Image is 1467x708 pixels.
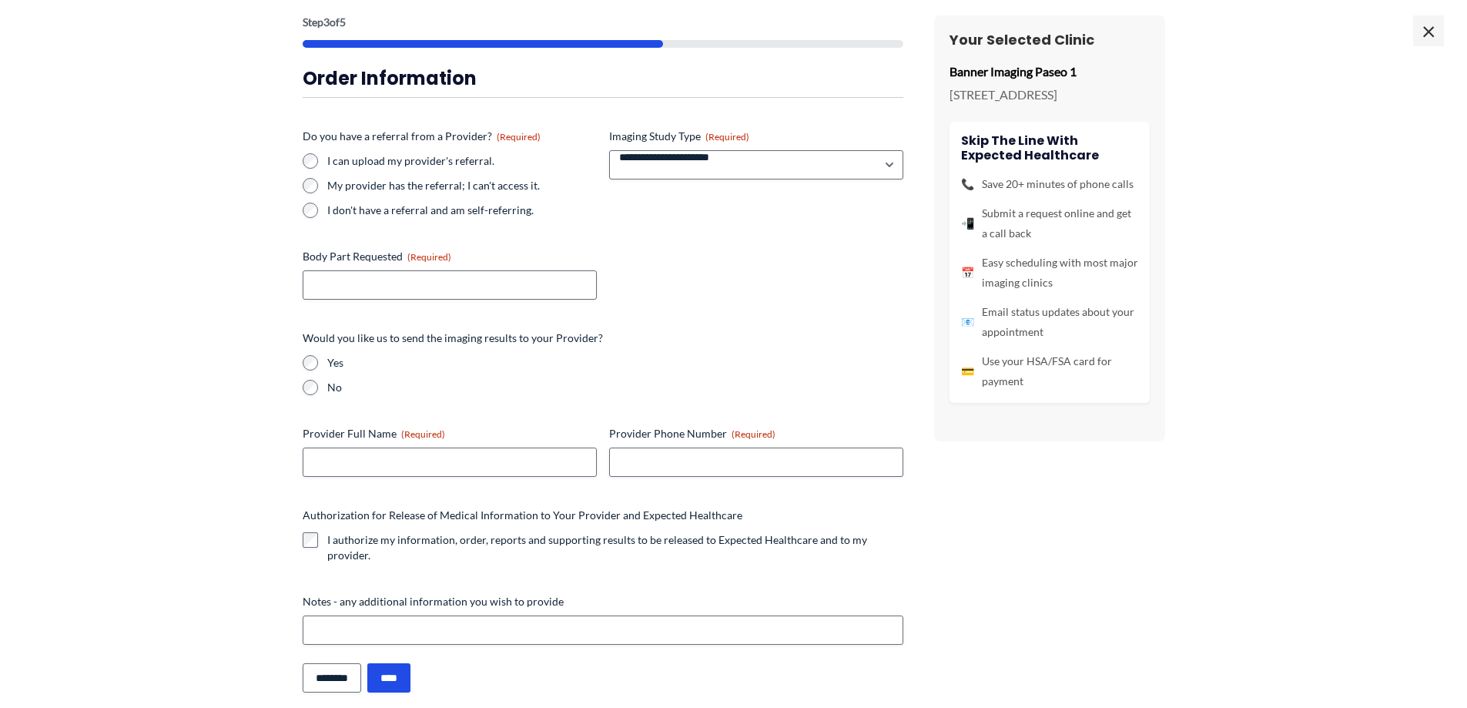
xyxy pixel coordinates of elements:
[961,263,974,283] span: 📅
[609,426,903,441] label: Provider Phone Number
[961,253,1138,293] li: Easy scheduling with most major imaging clinics
[961,174,974,194] span: 📞
[961,361,974,381] span: 💳
[961,351,1138,391] li: Use your HSA/FSA card for payment
[950,60,1150,83] p: Banner Imaging Paseo 1
[961,174,1138,194] li: Save 20+ minutes of phone calls
[950,31,1150,49] h3: Your Selected Clinic
[340,15,346,29] span: 5
[609,129,903,144] label: Imaging Study Type
[303,17,903,28] p: Step of
[303,594,903,609] label: Notes - any additional information you wish to provide
[1413,15,1444,46] span: ×
[961,302,1138,342] li: Email status updates about your appointment
[961,203,1138,243] li: Submit a request online and get a call back
[327,380,903,395] label: No
[961,213,974,233] span: 📲
[303,249,597,264] label: Body Part Requested
[327,203,597,218] label: I don't have a referral and am self-referring.
[327,532,903,563] label: I authorize my information, order, reports and supporting results to be released to Expected Heal...
[401,428,445,440] span: (Required)
[961,133,1138,163] h4: Skip the line with Expected Healthcare
[303,331,603,346] legend: Would you like us to send the imaging results to your Provider?
[950,83,1150,106] p: [STREET_ADDRESS]
[705,131,749,143] span: (Required)
[303,508,742,523] legend: Authorization for Release of Medical Information to Your Provider and Expected Healthcare
[961,312,974,332] span: 📧
[303,129,541,144] legend: Do you have a referral from a Provider?
[497,131,541,143] span: (Required)
[327,153,597,169] label: I can upload my provider's referral.
[303,426,597,441] label: Provider Full Name
[303,66,903,90] h3: Order Information
[327,178,597,193] label: My provider has the referral; I can't access it.
[407,251,451,263] span: (Required)
[323,15,330,29] span: 3
[327,355,903,371] label: Yes
[732,428,775,440] span: (Required)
